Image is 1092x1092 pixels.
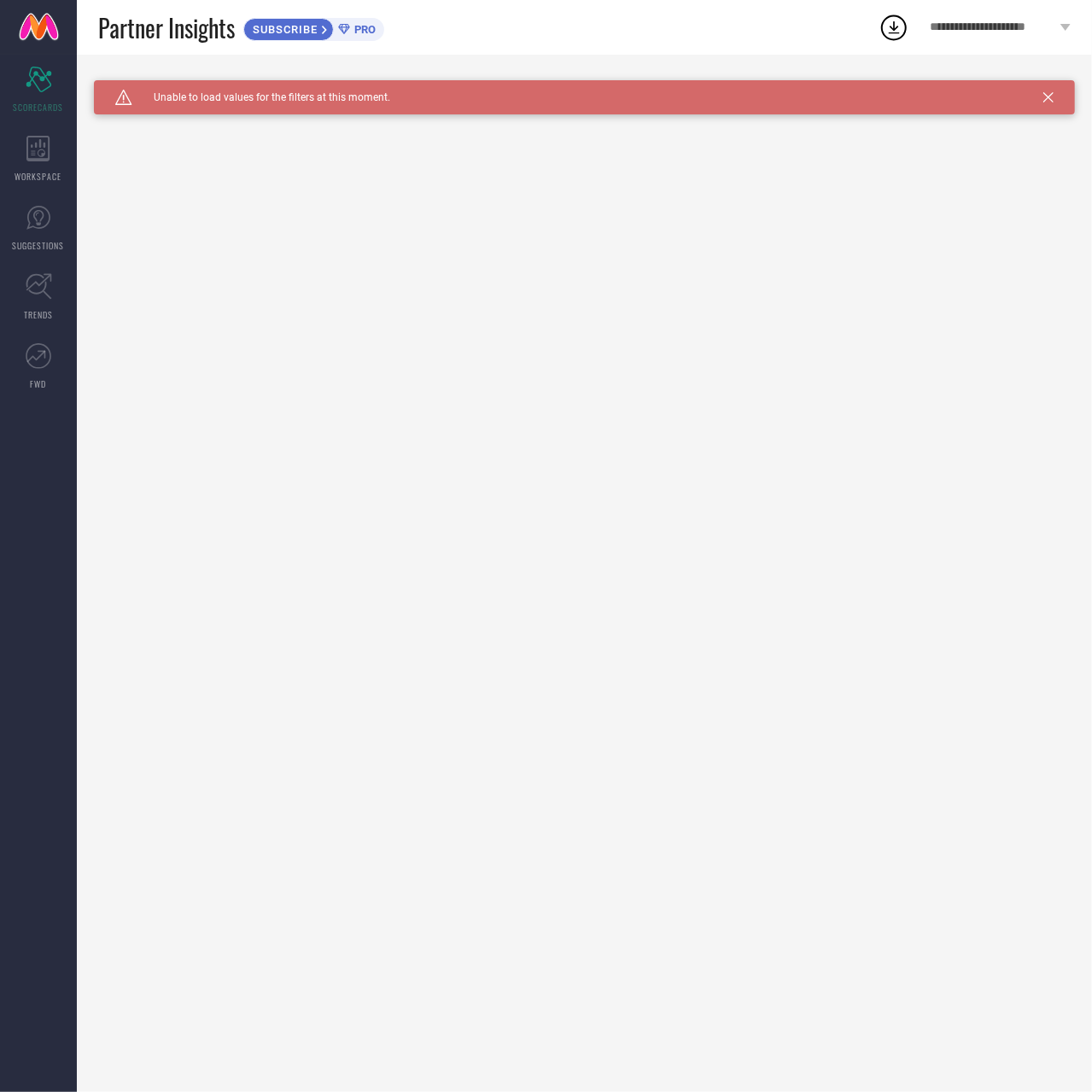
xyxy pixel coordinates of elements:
[13,239,65,252] span: SUGGESTIONS
[94,80,1075,94] div: Unable to load filters at this moment. Please try later.
[350,23,376,36] span: PRO
[15,170,62,183] span: WORKSPACE
[879,12,909,43] div: Open download list
[98,10,235,45] span: Partner Insights
[14,101,64,114] span: SCORECARDS
[31,377,47,390] span: FWD
[243,14,384,41] a: SUBSCRIBEPRO
[244,23,322,36] span: SUBSCRIBE
[132,91,390,103] span: Unable to load values for the filters at this moment.
[24,308,53,321] span: TRENDS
